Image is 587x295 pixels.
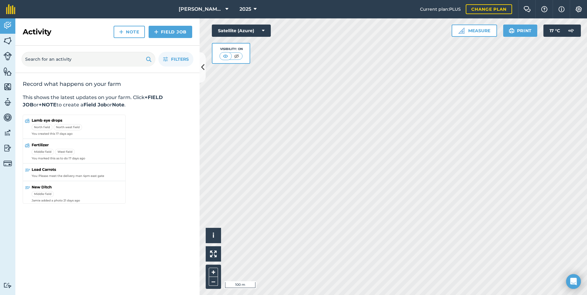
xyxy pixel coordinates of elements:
[3,128,12,137] img: svg+xml;base64,PD94bWwgdmVyc2lvbj0iMS4wIiBlbmNvZGluZz0idXRmLTgiPz4KPCEtLSBHZW5lcmF0b3I6IEFkb2JlIE...
[3,113,12,122] img: svg+xml;base64,PD94bWwgdmVyc2lvbj0iMS4wIiBlbmNvZGluZz0idXRmLTgiPz4KPCEtLSBHZW5lcmF0b3I6IEFkb2JlIE...
[206,228,221,243] button: i
[566,274,581,289] div: Open Intercom Messenger
[39,102,56,108] strong: +NOTE
[222,53,229,59] img: svg+xml;base64,PHN2ZyB4bWxucz0iaHR0cDovL3d3dy53My5vcmcvMjAwMC9zdmciIHdpZHRoPSI1MCIgaGVpZ2h0PSI0MC...
[149,26,192,38] a: Field Job
[3,144,12,153] img: svg+xml;base64,PD94bWwgdmVyc2lvbj0iMS4wIiBlbmNvZGluZz0idXRmLTgiPz4KPCEtLSBHZW5lcmF0b3I6IEFkb2JlIE...
[3,52,12,60] img: svg+xml;base64,PD94bWwgdmVyc2lvbj0iMS4wIiBlbmNvZGluZz0idXRmLTgiPz4KPCEtLSBHZW5lcmF0b3I6IEFkb2JlIE...
[158,52,193,67] button: Filters
[23,27,51,37] h2: Activity
[233,53,240,59] img: svg+xml;base64,PHN2ZyB4bWxucz0iaHR0cDovL3d3dy53My5vcmcvMjAwMC9zdmciIHdpZHRoPSI1MCIgaGVpZ2h0PSI0MC...
[452,25,497,37] button: Measure
[509,27,515,34] img: svg+xml;base64,PHN2ZyB4bWxucz0iaHR0cDovL3d3dy53My5vcmcvMjAwMC9zdmciIHdpZHRoPSIxOSIgaGVpZ2h0PSIyNC...
[112,102,124,108] strong: Note
[154,28,158,36] img: svg+xml;base64,PHN2ZyB4bWxucz0iaHR0cDovL3d3dy53My5vcmcvMjAwMC9zdmciIHdpZHRoPSIxNCIgaGVpZ2h0PSIyNC...
[209,268,218,277] button: +
[210,251,217,257] img: Four arrows, one pointing top left, one top right, one bottom right and the last bottom left
[21,52,155,67] input: Search for an activity
[541,6,548,12] img: A question mark icon
[420,6,461,13] span: Current plan : PLUS
[84,102,107,108] strong: Field Job
[209,277,218,286] button: –
[212,25,271,37] button: Satellite (Azure)
[212,232,214,239] span: i
[220,47,243,52] div: Visibility: On
[3,98,12,107] img: svg+xml;base64,PD94bWwgdmVyc2lvbj0iMS4wIiBlbmNvZGluZz0idXRmLTgiPz4KPCEtLSBHZW5lcmF0b3I6IEFkb2JlIE...
[239,6,251,13] span: 2025
[3,82,12,91] img: svg+xml;base64,PHN2ZyB4bWxucz0iaHR0cDovL3d3dy53My5vcmcvMjAwMC9zdmciIHdpZHRoPSI1NiIgaGVpZ2h0PSI2MC...
[171,56,189,63] span: Filters
[466,4,512,14] a: Change plan
[565,25,577,37] img: svg+xml;base64,PD94bWwgdmVyc2lvbj0iMS4wIiBlbmNvZGluZz0idXRmLTgiPz4KPCEtLSBHZW5lcmF0b3I6IEFkb2JlIE...
[458,28,465,34] img: Ruler icon
[6,4,15,14] img: fieldmargin Logo
[543,25,581,37] button: 17 °C
[575,6,582,12] img: A cog icon
[114,26,145,38] a: Note
[558,6,565,13] img: svg+xml;base64,PHN2ZyB4bWxucz0iaHR0cDovL3d3dy53My5vcmcvMjAwMC9zdmciIHdpZHRoPSIxNyIgaGVpZ2h0PSIxNy...
[503,25,538,37] button: Print
[179,6,223,13] span: [PERSON_NAME] Pastoral
[550,25,560,37] span: 17 ° C
[3,67,12,76] img: svg+xml;base64,PHN2ZyB4bWxucz0iaHR0cDovL3d3dy53My5vcmcvMjAwMC9zdmciIHdpZHRoPSI1NiIgaGVpZ2h0PSI2MC...
[119,28,123,36] img: svg+xml;base64,PHN2ZyB4bWxucz0iaHR0cDovL3d3dy53My5vcmcvMjAwMC9zdmciIHdpZHRoPSIxNCIgaGVpZ2h0PSIyNC...
[523,6,531,12] img: Two speech bubbles overlapping with the left bubble in the forefront
[23,94,192,109] p: This shows the latest updates on your farm. Click or to create a or .
[146,56,152,63] img: svg+xml;base64,PHN2ZyB4bWxucz0iaHR0cDovL3d3dy53My5vcmcvMjAwMC9zdmciIHdpZHRoPSIxOSIgaGVpZ2h0PSIyNC...
[23,80,192,88] h2: Record what happens on your farm
[3,36,12,45] img: svg+xml;base64,PHN2ZyB4bWxucz0iaHR0cDovL3d3dy53My5vcmcvMjAwMC9zdmciIHdpZHRoPSI1NiIgaGVpZ2h0PSI2MC...
[3,159,12,168] img: svg+xml;base64,PD94bWwgdmVyc2lvbj0iMS4wIiBlbmNvZGluZz0idXRmLTgiPz4KPCEtLSBHZW5lcmF0b3I6IEFkb2JlIE...
[3,282,12,288] img: svg+xml;base64,PD94bWwgdmVyc2lvbj0iMS4wIiBlbmNvZGluZz0idXRmLTgiPz4KPCEtLSBHZW5lcmF0b3I6IEFkb2JlIE...
[3,21,12,30] img: svg+xml;base64,PD94bWwgdmVyc2lvbj0iMS4wIiBlbmNvZGluZz0idXRmLTgiPz4KPCEtLSBHZW5lcmF0b3I6IEFkb2JlIE...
